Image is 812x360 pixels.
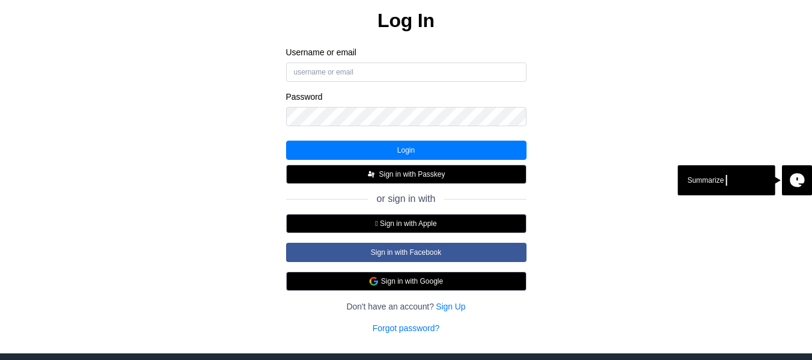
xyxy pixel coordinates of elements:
[286,243,527,262] button: Sign in with Facebook
[286,63,527,82] input: username or email
[286,91,527,102] label: Password
[377,8,435,32] h2: Log In
[373,322,439,334] a: Forgot password?
[377,194,436,204] span: or sign in with
[346,301,434,313] span: Don't have an account?
[436,301,465,313] a: Sign Up
[367,169,376,179] img: FIDO_Passkey_mark_A_white.b30a49376ae8d2d8495b153dc42f1869.svg
[286,141,527,160] button: Login
[286,165,527,184] button: Sign in with Passkey
[369,276,379,286] img: google.d7f092af888a54de79ed9c9303d689d7.svg
[286,47,527,58] label: Username or email
[286,272,527,291] button: Sign in with Google
[286,214,527,233] button:  Sign in with Apple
